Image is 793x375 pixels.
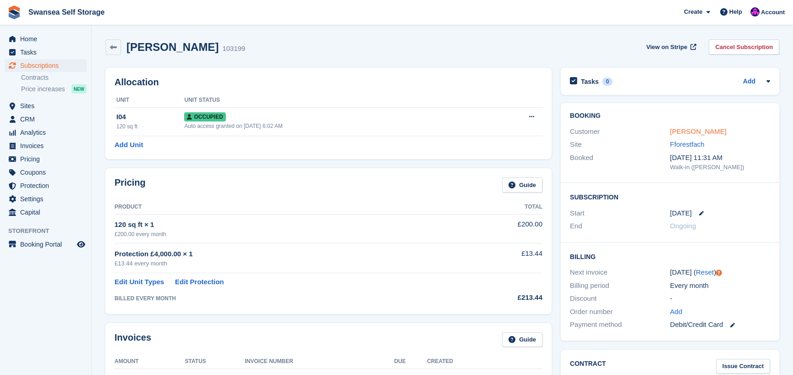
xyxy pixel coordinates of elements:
[20,139,75,152] span: Invoices
[670,320,771,330] div: Debit/Credit Card
[670,267,771,278] div: [DATE] ( )
[670,127,727,135] a: [PERSON_NAME]
[670,153,771,163] div: [DATE] 11:31 AM
[115,140,143,150] a: Add Unit
[21,85,65,94] span: Price increases
[20,153,75,165] span: Pricing
[115,93,184,108] th: Unit
[20,33,75,45] span: Home
[5,166,87,179] a: menu
[8,226,91,236] span: Storefront
[646,43,687,52] span: View on Stripe
[716,359,770,374] a: Issue Contract
[20,113,75,126] span: CRM
[20,166,75,179] span: Coupons
[115,77,542,88] h2: Allocation
[115,259,463,268] div: £13.44 every month
[71,84,87,94] div: NEW
[222,44,245,54] div: 103199
[570,153,670,172] div: Booked
[5,238,87,251] a: menu
[463,200,542,215] th: Total
[245,354,394,369] th: Invoice Number
[21,73,87,82] a: Contracts
[20,238,75,251] span: Booking Portal
[20,126,75,139] span: Analytics
[570,293,670,304] div: Discount
[670,293,771,304] div: -
[115,249,463,259] div: Protection £4,000.00 × 1
[670,222,696,230] span: Ongoing
[116,122,184,131] div: 120 sq ft
[570,192,770,201] h2: Subscription
[570,320,670,330] div: Payment method
[115,230,463,238] div: £200.00 every month
[5,99,87,112] a: menu
[670,163,771,172] div: Walk-in ([PERSON_NAME])
[115,220,463,230] div: 120 sq ft × 1
[5,206,87,219] a: menu
[184,112,225,121] span: Occupied
[175,277,224,287] a: Edit Protection
[427,354,542,369] th: Created
[570,112,770,120] h2: Booking
[715,269,723,277] div: Tooltip anchor
[115,277,164,287] a: Edit Unit Types
[5,139,87,152] a: menu
[115,354,185,369] th: Amount
[116,112,184,122] div: I04
[502,332,542,347] a: Guide
[20,46,75,59] span: Tasks
[570,139,670,150] div: Site
[570,267,670,278] div: Next invoice
[670,307,683,317] a: Add
[20,99,75,112] span: Sites
[643,39,698,55] a: View on Stripe
[570,359,606,374] h2: Contract
[5,33,87,45] a: menu
[670,208,692,219] time: 2025-08-26 00:00:00 UTC
[5,59,87,72] a: menu
[709,39,779,55] a: Cancel Subscription
[743,77,755,87] a: Add
[20,179,75,192] span: Protection
[729,7,742,17] span: Help
[20,59,75,72] span: Subscriptions
[20,206,75,219] span: Capital
[76,239,87,250] a: Preview store
[684,7,702,17] span: Create
[115,294,463,303] div: BILLED EVERY MONTH
[5,113,87,126] a: menu
[570,221,670,232] div: End
[126,41,219,53] h2: [PERSON_NAME]
[5,193,87,205] a: menu
[670,281,771,291] div: Every month
[7,6,21,19] img: stora-icon-8386f47178a22dfd0bd8f6a31ec36ba5ce8667c1dd55bd0f319d3a0aa187defe.svg
[570,252,770,261] h2: Billing
[5,46,87,59] a: menu
[463,243,542,273] td: £13.44
[502,177,542,193] a: Guide
[570,208,670,219] div: Start
[670,140,705,148] a: Fforestfach
[570,127,670,137] div: Customer
[750,7,760,17] img: Donna Davies
[602,77,613,86] div: 0
[570,307,670,317] div: Order number
[761,8,785,17] span: Account
[115,200,463,215] th: Product
[184,122,484,130] div: Auto access granted on [DATE] 6:02 AM
[696,268,714,276] a: Reset
[185,354,245,369] th: Status
[463,292,542,303] div: £213.44
[21,84,87,94] a: Price increases NEW
[115,177,146,193] h2: Pricing
[5,153,87,165] a: menu
[463,214,542,243] td: £200.00
[20,193,75,205] span: Settings
[394,354,427,369] th: Due
[25,5,108,20] a: Swansea Self Storage
[5,126,87,139] a: menu
[115,332,151,347] h2: Invoices
[184,93,484,108] th: Unit Status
